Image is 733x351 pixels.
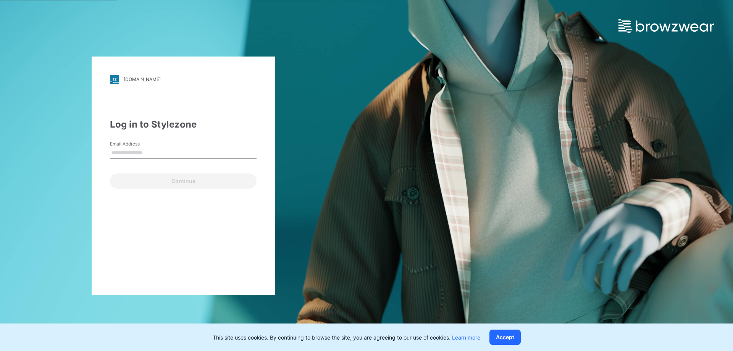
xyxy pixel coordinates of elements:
[124,76,161,82] div: [DOMAIN_NAME]
[489,330,521,345] button: Accept
[452,334,480,341] a: Learn more
[213,333,480,341] p: This site uses cookies. By continuing to browse the site, you are agreeing to our use of cookies.
[110,141,163,147] label: Email Address
[110,75,257,84] a: [DOMAIN_NAME]
[110,118,257,131] div: Log in to Stylezone
[110,75,119,84] img: stylezone-logo.562084cfcfab977791bfbf7441f1a819.svg
[618,19,714,33] img: browzwear-logo.e42bd6dac1945053ebaf764b6aa21510.svg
